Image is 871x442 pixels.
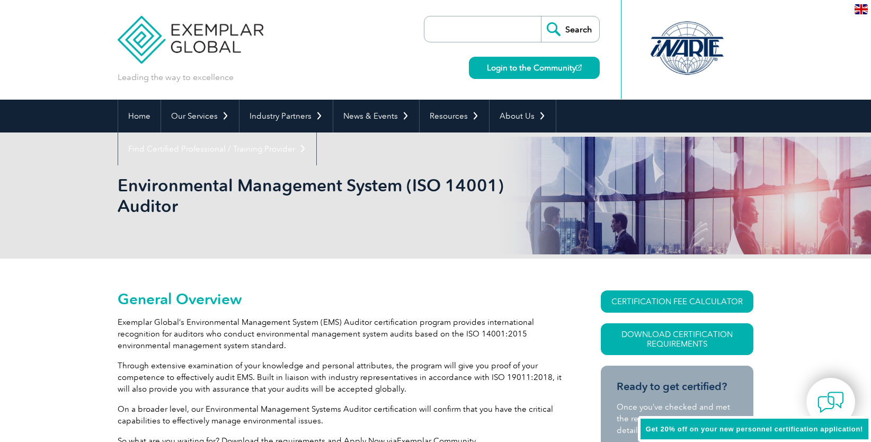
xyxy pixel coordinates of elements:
[855,4,868,14] img: en
[469,57,600,79] a: Login to the Community
[617,380,737,393] h3: Ready to get certified?
[541,16,599,42] input: Search
[161,100,239,132] a: Our Services
[118,403,563,427] p: On a broader level, our Environmental Management Systems Auditor certification will confirm that ...
[118,100,161,132] a: Home
[239,100,333,132] a: Industry Partners
[118,175,525,216] h1: Environmental Management System (ISO 14001) Auditor
[118,316,563,351] p: Exemplar Global’s Environmental Management System (EMS) Auditor certification program provides in...
[490,100,556,132] a: About Us
[420,100,489,132] a: Resources
[333,100,419,132] a: News & Events
[646,425,863,433] span: Get 20% off on your new personnel certification application!
[118,72,234,83] p: Leading the way to excellence
[617,401,737,436] p: Once you’ve checked and met the requirements, register your details and Apply Now at
[817,389,844,416] img: contact-chat.png
[118,290,563,307] h2: General Overview
[118,360,563,395] p: Through extensive examination of your knowledge and personal attributes, the program will give yo...
[601,290,753,313] a: CERTIFICATION FEE CALCULATOR
[118,132,316,165] a: Find Certified Professional / Training Provider
[576,65,582,70] img: open_square.png
[601,323,753,355] a: Download Certification Requirements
